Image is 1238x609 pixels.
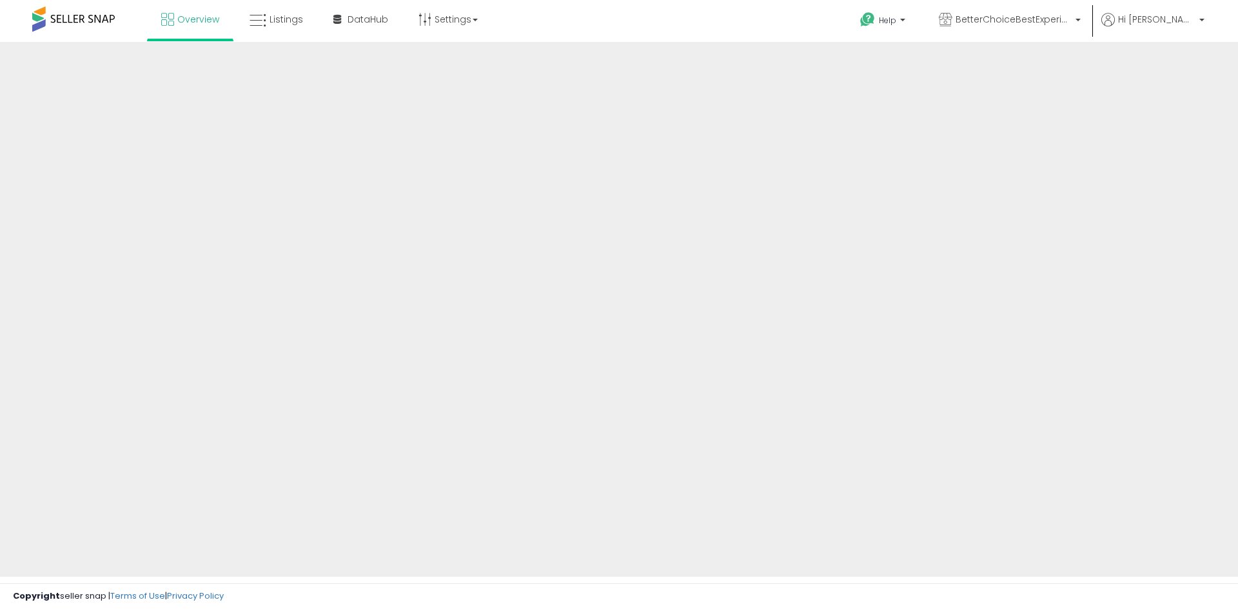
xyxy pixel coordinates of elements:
a: Hi [PERSON_NAME] [1101,13,1204,42]
a: Help [850,2,918,42]
i: Get Help [860,12,876,28]
span: Hi [PERSON_NAME] [1118,13,1195,26]
span: DataHub [348,13,388,26]
span: Overview [177,13,219,26]
span: Help [879,15,896,26]
span: BetterChoiceBestExperience [956,13,1072,26]
span: Listings [270,13,303,26]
